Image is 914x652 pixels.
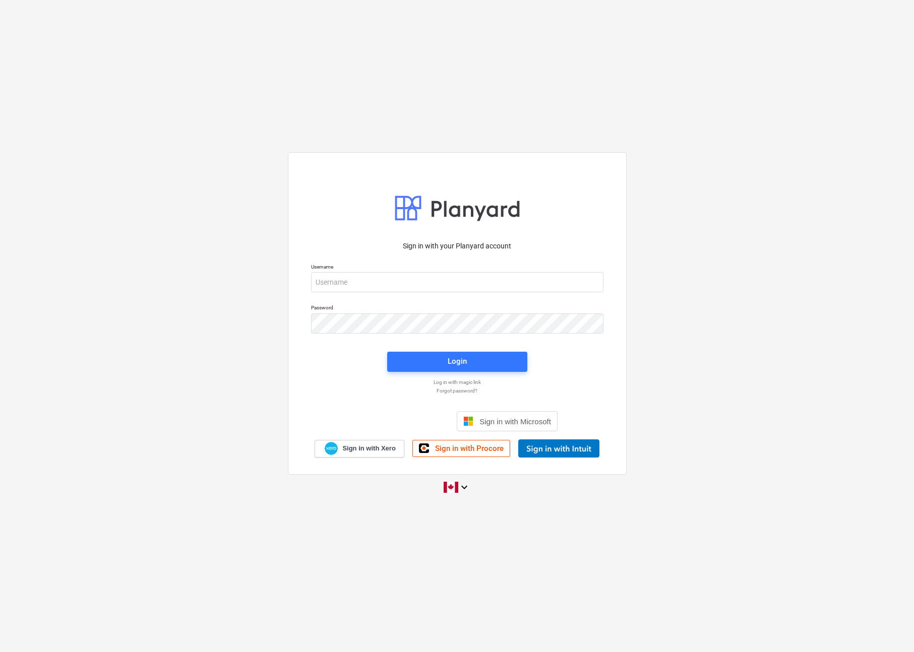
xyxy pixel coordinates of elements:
img: Microsoft logo [463,416,473,426]
button: Login [387,352,527,372]
span: Sign in with Xero [342,444,395,453]
i: keyboard_arrow_down [458,481,470,493]
img: Xero logo [325,442,338,455]
iframe: Sign in with Google Button [351,410,454,432]
input: Username [311,272,603,292]
p: Password [311,304,603,313]
p: Sign in with your Planyard account [311,241,603,251]
div: Login [448,355,467,368]
span: Sign in with Procore [435,444,504,453]
span: Sign in with Microsoft [479,417,551,426]
a: Forgot password? [306,387,608,394]
p: Username [311,264,603,272]
a: Sign in with Procore [412,440,510,457]
a: Sign in with Xero [315,440,404,458]
a: Log in with magic link [306,379,608,385]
